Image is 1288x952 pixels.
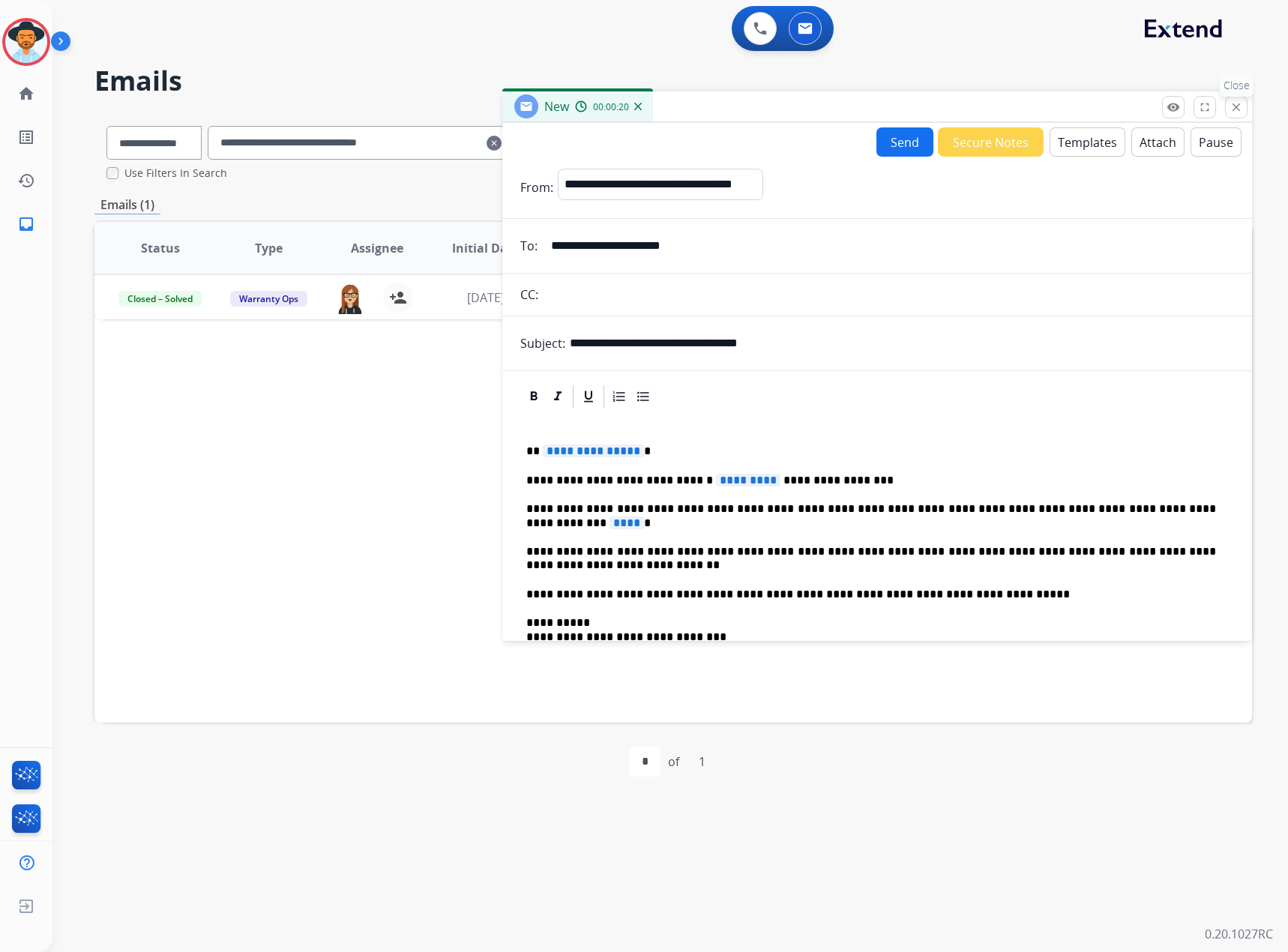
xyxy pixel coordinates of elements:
p: Emails (1) [94,196,160,214]
p: Subject: [520,334,565,352]
div: Underline [577,385,600,408]
span: Status [141,239,180,257]
mat-icon: close [1230,100,1243,114]
span: Initial Date [452,239,520,257]
span: New [544,98,569,115]
div: 1 [687,747,717,777]
div: Italic [547,385,569,408]
mat-icon: person_add [389,289,407,307]
button: Attach [1131,127,1185,157]
mat-icon: inbox [17,215,35,233]
div: Bold [523,385,545,408]
img: agent-avatar [335,283,365,314]
p: 0.20.1027RC [1205,925,1273,943]
p: To: [520,237,538,255]
button: Secure Notes [938,127,1044,157]
mat-icon: home [17,85,35,103]
span: Warranty Ops [230,291,307,307]
label: Use Filters In Search [124,166,227,181]
span: Closed – Solved [118,291,202,307]
mat-icon: fullscreen [1198,100,1212,114]
span: Type [255,239,283,257]
button: Pause [1191,127,1242,157]
mat-icon: list_alt [17,128,35,146]
div: Bullet List [632,385,654,408]
button: Close [1225,96,1248,118]
mat-icon: history [17,172,35,190]
p: CC: [520,286,538,304]
button: Send [876,127,933,157]
img: avatar [5,21,47,63]
span: [DATE] [467,289,505,306]
div: of [668,753,679,771]
div: Ordered List [608,385,631,408]
span: Assignee [351,239,403,257]
button: Templates [1050,127,1125,157]
mat-icon: clear [487,134,502,152]
h2: Emails [94,66,1252,96]
p: Close [1220,74,1254,97]
mat-icon: remove_red_eye [1167,100,1180,114]
span: 00:00:20 [593,101,629,113]
p: From: [520,178,553,196]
